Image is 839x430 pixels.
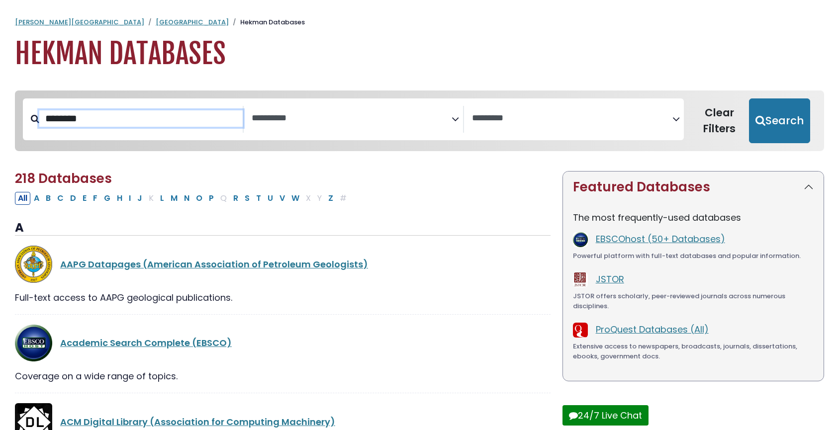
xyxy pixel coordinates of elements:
button: Filter Results V [277,192,288,205]
button: All [15,192,30,205]
div: Coverage on a wide range of topics. [15,369,551,383]
nav: Search filters [15,90,824,151]
button: Submit for Search Results [749,98,810,143]
div: Alpha-list to filter by first letter of database name [15,191,351,204]
span: 218 Databases [15,170,112,187]
button: Filter Results W [288,192,302,205]
button: Filter Results T [253,192,264,205]
a: [GEOGRAPHIC_DATA] [156,17,229,27]
button: Featured Databases [563,172,824,203]
button: Filter Results P [206,192,217,205]
button: Filter Results J [134,192,145,205]
div: Powerful platform with full-text databases and popular information. [573,251,814,261]
div: JSTOR offers scholarly, peer-reviewed journals across numerous disciplines. [573,291,814,311]
nav: breadcrumb [15,17,824,27]
button: Filter Results F [90,192,100,205]
button: Filter Results M [168,192,181,205]
button: Filter Results R [230,192,241,205]
button: Filter Results O [193,192,205,205]
button: Filter Results N [181,192,192,205]
textarea: Search [472,113,672,124]
button: Filter Results G [101,192,113,205]
h1: Hekman Databases [15,37,824,71]
button: 24/7 Live Chat [562,405,649,426]
li: Hekman Databases [229,17,305,27]
div: Full-text access to AAPG geological publications. [15,291,551,304]
button: Filter Results S [242,192,253,205]
button: Filter Results L [157,192,167,205]
input: Search database by title or keyword [39,110,243,127]
button: Filter Results A [31,192,42,205]
button: Filter Results E [80,192,90,205]
button: Filter Results B [43,192,54,205]
a: Academic Search Complete (EBSCO) [60,337,232,349]
p: The most frequently-used databases [573,211,814,224]
button: Filter Results I [126,192,134,205]
a: EBSCOhost (50+ Databases) [596,233,725,245]
button: Filter Results U [265,192,276,205]
textarea: Search [252,113,452,124]
button: Clear Filters [690,98,749,143]
button: Filter Results H [114,192,125,205]
button: Filter Results C [54,192,67,205]
div: Extensive access to newspapers, broadcasts, journals, dissertations, ebooks, government docs. [573,342,814,361]
a: AAPG Datapages (American Association of Petroleum Geologists) [60,258,368,270]
a: ProQuest Databases (All) [596,323,709,336]
a: ACM Digital Library (Association for Computing Machinery) [60,416,335,428]
h3: A [15,221,551,236]
button: Filter Results Z [325,192,336,205]
a: [PERSON_NAME][GEOGRAPHIC_DATA] [15,17,144,27]
button: Filter Results D [67,192,79,205]
a: JSTOR [596,273,624,285]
